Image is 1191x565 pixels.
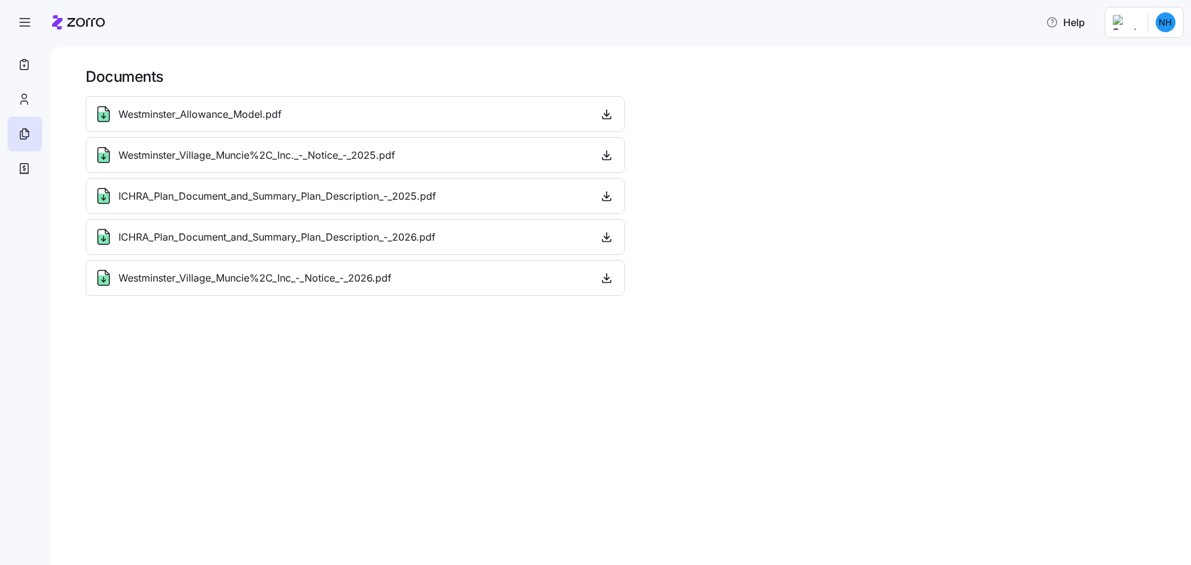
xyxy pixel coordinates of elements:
[1156,12,1175,32] img: ba0425477396cde6fba21af630087b3a
[118,189,436,204] span: ICHRA_Plan_Document_and_Summary_Plan_Description_-_2025.pdf
[1113,15,1138,30] img: Employer logo
[1046,15,1085,30] span: Help
[86,67,1174,86] h1: Documents
[118,270,391,286] span: Westminster_Village_Muncie%2C_Inc_-_Notice_-_2026.pdf
[118,107,282,122] span: Westminster_Allowance_Model.pdf
[118,229,435,245] span: ICHRA_Plan_Document_and_Summary_Plan_Description_-_2026.pdf
[1036,10,1095,35] button: Help
[118,148,395,163] span: Westminster_Village_Muncie%2C_Inc._-_Notice_-_2025.pdf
